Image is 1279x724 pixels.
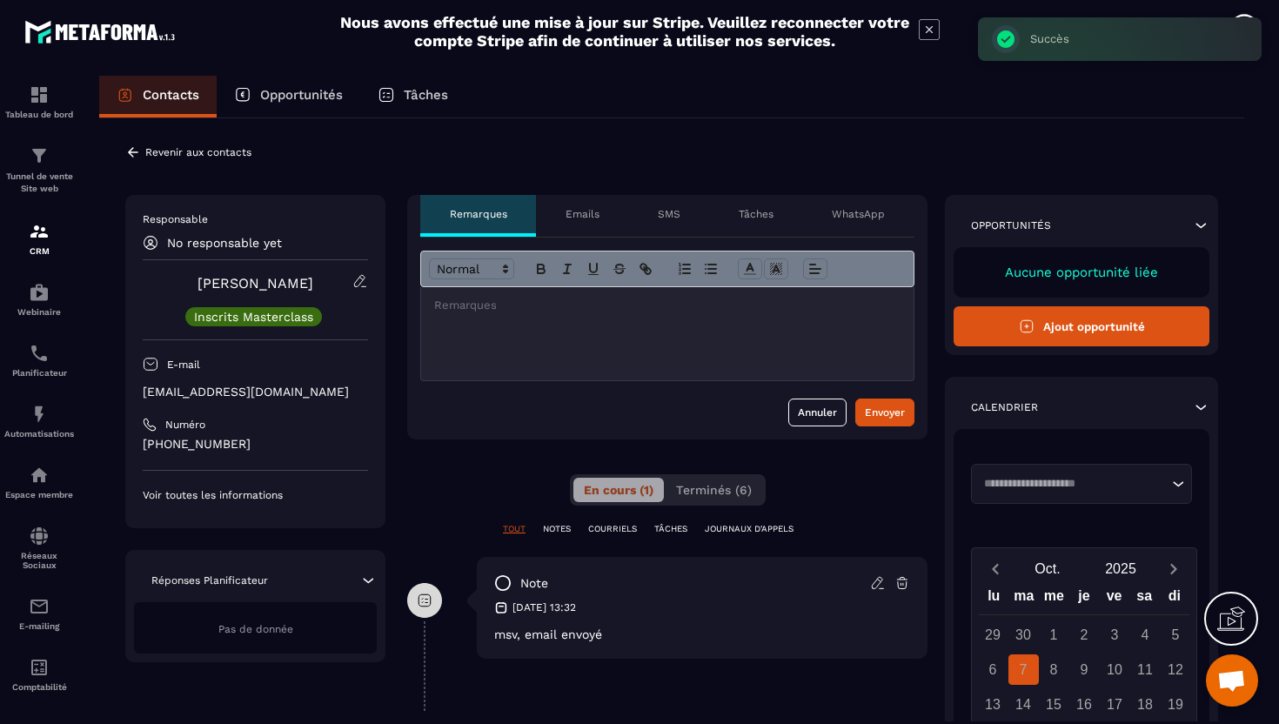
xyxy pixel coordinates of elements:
[503,523,526,535] p: TOUT
[4,269,74,330] a: automationsautomationsWebinaire
[4,644,74,705] a: accountantaccountantComptabilité
[29,404,50,425] img: automations
[143,212,368,226] p: Responsable
[865,404,905,421] div: Envoyer
[217,76,360,117] a: Opportunités
[1100,654,1130,685] div: 10
[4,682,74,692] p: Comptabilité
[1129,584,1160,614] div: sa
[1130,689,1161,720] div: 18
[1161,620,1191,650] div: 5
[1008,654,1039,685] div: 7
[1099,584,1129,614] div: ve
[971,464,1192,504] div: Search for option
[1069,654,1100,685] div: 9
[739,207,773,221] p: Tâches
[4,208,74,269] a: formationformationCRM
[143,87,199,103] p: Contacts
[666,478,762,502] button: Terminés (6)
[4,307,74,317] p: Webinaire
[1039,689,1069,720] div: 15
[855,399,914,426] button: Envoyer
[151,573,268,587] p: Réponses Planificateur
[1069,584,1100,614] div: je
[4,330,74,391] a: schedulerschedulerPlanificateur
[1100,620,1130,650] div: 3
[1069,689,1100,720] div: 16
[29,221,50,242] img: formation
[29,657,50,678] img: accountant
[29,343,50,364] img: scheduler
[339,13,910,50] h2: Nous avons effectué une mise à jour sur Stripe. Veuillez reconnecter votre compte Stripe afin de ...
[24,16,181,48] img: logo
[676,483,752,497] span: Terminés (6)
[29,145,50,166] img: formation
[4,171,74,195] p: Tunnel de vente Site web
[29,84,50,105] img: formation
[1009,584,1040,614] div: ma
[543,523,571,535] p: NOTES
[494,627,910,641] p: msv, email envoyé
[143,488,368,502] p: Voir toutes les informations
[4,246,74,256] p: CRM
[971,218,1051,232] p: Opportunités
[520,575,548,592] p: note
[588,523,637,535] p: COURRIELS
[4,621,74,631] p: E-mailing
[4,583,74,644] a: emailemailE-mailing
[1130,620,1161,650] div: 4
[145,146,251,158] p: Revenir aux contacts
[4,490,74,499] p: Espace membre
[450,207,507,221] p: Remarques
[260,87,343,103] p: Opportunités
[978,475,1168,493] input: Search for option
[143,436,368,452] p: [PHONE_NUMBER]
[1161,654,1191,685] div: 12
[978,654,1008,685] div: 6
[29,596,50,617] img: email
[165,418,205,432] p: Numéro
[4,368,74,378] p: Planificateur
[4,71,74,132] a: formationformationTableau de bord
[4,110,74,119] p: Tableau de bord
[978,689,1008,720] div: 13
[1039,654,1069,685] div: 8
[832,207,885,221] p: WhatsApp
[360,76,465,117] a: Tâches
[573,478,664,502] button: En cours (1)
[167,358,200,372] p: E-mail
[4,513,74,583] a: social-networksocial-networkRéseaux Sociaux
[788,399,847,426] button: Annuler
[99,76,217,117] a: Contacts
[4,391,74,452] a: automationsautomationsAutomatisations
[1069,620,1100,650] div: 2
[1159,584,1189,614] div: di
[194,311,313,323] p: Inscrits Masterclass
[1039,584,1069,614] div: me
[971,265,1192,280] p: Aucune opportunité liée
[979,584,1009,614] div: lu
[4,452,74,513] a: automationsautomationsEspace membre
[1011,553,1084,584] button: Open months overlay
[143,384,368,400] p: [EMAIL_ADDRESS][DOMAIN_NAME]
[4,132,74,208] a: formationformationTunnel de vente Site web
[29,282,50,303] img: automations
[218,623,293,635] span: Pas de donnée
[1084,553,1157,584] button: Open years overlay
[29,526,50,546] img: social-network
[167,236,282,250] p: No responsable yet
[1039,620,1069,650] div: 1
[1206,654,1258,707] div: Ouvrir le chat
[954,306,1209,346] button: Ajout opportunité
[1161,689,1191,720] div: 19
[1100,689,1130,720] div: 17
[4,429,74,439] p: Automatisations
[705,523,794,535] p: JOURNAUX D'APPELS
[584,483,653,497] span: En cours (1)
[4,551,74,570] p: Réseaux Sociaux
[1157,557,1189,580] button: Next month
[971,400,1038,414] p: Calendrier
[978,620,1008,650] div: 29
[198,275,313,292] a: [PERSON_NAME]
[512,600,576,614] p: [DATE] 13:32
